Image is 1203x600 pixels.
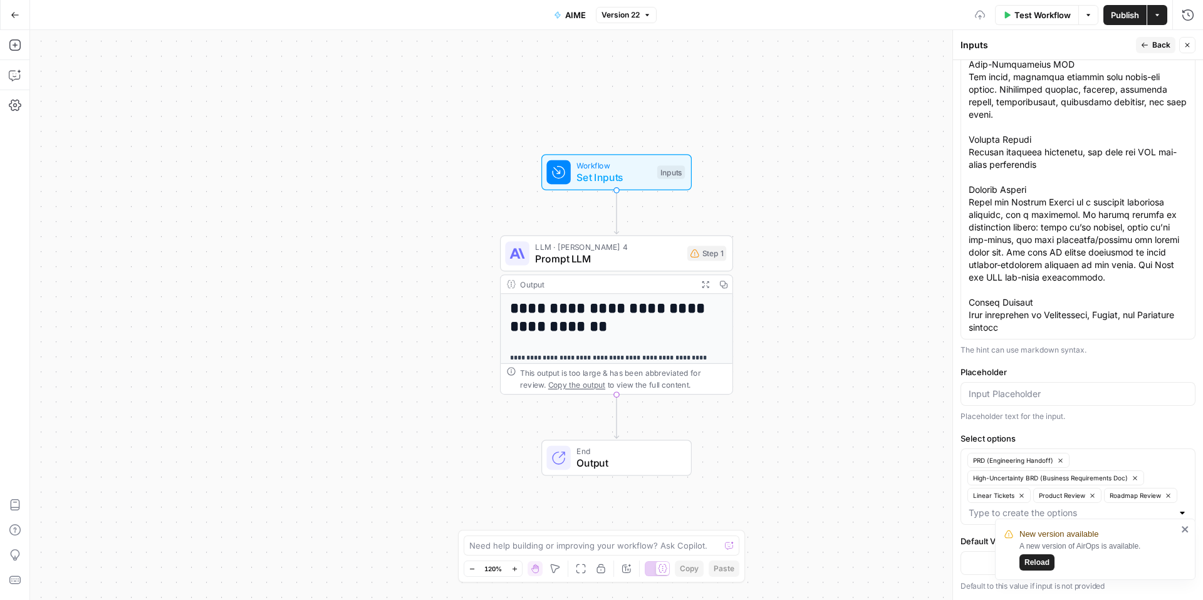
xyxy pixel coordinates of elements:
span: AIME [565,9,586,21]
div: The hint can use markdown syntax. [961,344,1195,356]
button: Back [1136,37,1175,53]
span: Reload [1024,557,1049,568]
label: Select options [961,432,1195,445]
span: Publish [1111,9,1139,21]
input: Type to create the options [969,507,1172,519]
button: Publish [1103,5,1147,25]
button: Linear Tickets [967,488,1031,503]
span: Product Review [1039,490,1085,500]
span: Output [576,455,679,470]
span: Prompt LLM [535,251,681,266]
label: Placeholder [961,366,1195,378]
g: Edge from step_1 to end [614,395,618,438]
button: Copy [675,561,704,577]
g: Edge from start to step_1 [614,190,618,234]
span: Test Workflow [1014,9,1071,21]
div: This output is too large & has been abbreviated for review. to view the full content. [520,367,726,391]
div: Inputs [657,165,685,179]
span: Set Inputs [576,170,651,185]
span: New version available [1019,528,1098,541]
p: Default to this value if input is not provided [961,580,1195,592]
button: PRD (Engineering Handoff) [967,453,1070,468]
button: Reload [1019,554,1055,571]
span: High-Uncertainty BRD (Business Requirements Doc) [973,473,1128,483]
input: Input Placeholder [969,388,1187,400]
span: Version 22 [601,9,640,21]
div: Inputs [961,39,1132,51]
button: close [1181,524,1190,534]
span: 120% [484,564,502,574]
span: Linear Tickets [973,490,1014,500]
button: Roadmap Review [1104,488,1177,503]
div: Output [520,278,692,290]
label: Default Value [961,535,1195,547]
span: Back [1152,39,1170,51]
div: EndOutput [500,440,733,476]
div: Placeholder text for the input. [961,411,1195,422]
span: Workflow [576,160,651,172]
span: LLM · [PERSON_NAME] 4 [535,241,681,252]
span: End [576,445,679,457]
div: WorkflowSet InputsInputs [500,154,733,190]
button: High-Uncertainty BRD (Business Requirements Doc) [967,470,1144,485]
span: Paste [714,563,734,574]
span: Roadmap Review [1110,490,1161,500]
button: Paste [709,561,739,577]
div: Step 1 [687,246,726,261]
span: Copy [680,563,699,574]
button: AIME [546,5,593,25]
span: Copy the output [548,380,605,389]
button: Version 22 [596,7,657,23]
span: PRD (Engineering Handoff) [973,455,1053,465]
div: A new version of AirOps is available. [1019,541,1177,571]
button: Product Review [1033,488,1101,503]
button: Test Workflow [995,5,1078,25]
